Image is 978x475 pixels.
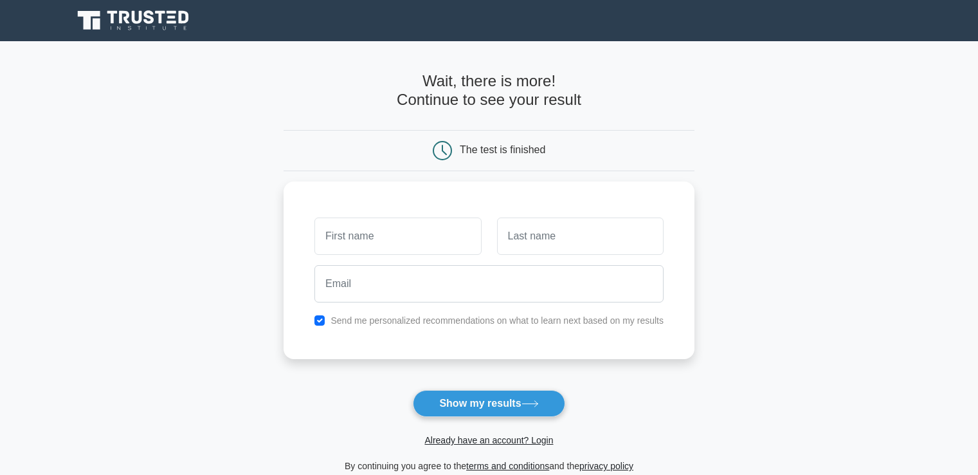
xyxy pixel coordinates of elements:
div: By continuing you agree to the and the [276,458,702,474]
h4: Wait, there is more! Continue to see your result [284,72,694,109]
a: terms and conditions [466,461,549,471]
input: Email [314,265,664,303]
div: The test is finished [460,144,545,155]
button: Show my results [413,390,565,417]
input: Last name [497,218,664,255]
a: privacy policy [579,461,633,471]
a: Already have an account? Login [424,435,553,445]
input: First name [314,218,481,255]
label: Send me personalized recommendations on what to learn next based on my results [331,315,664,326]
